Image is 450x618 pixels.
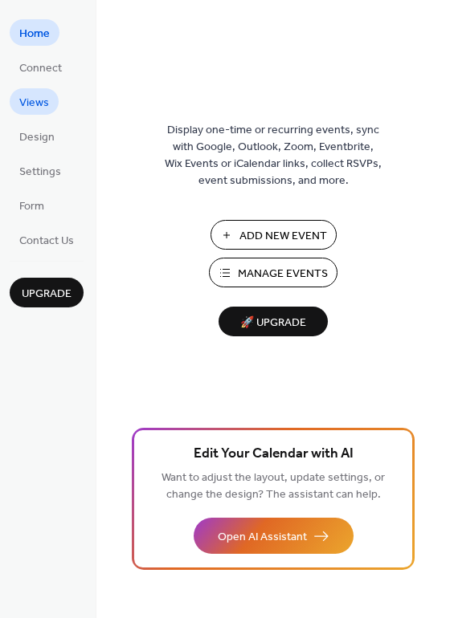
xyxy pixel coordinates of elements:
span: Home [19,26,50,43]
span: 🚀 Upgrade [228,312,318,334]
a: Connect [10,54,72,80]
span: Open AI Assistant [218,529,307,546]
span: Upgrade [22,286,72,303]
a: Form [10,192,54,218]
span: Design [19,129,55,146]
a: Design [10,123,64,149]
button: Upgrade [10,278,84,307]
span: Display one-time or recurring events, sync with Google, Outlook, Zoom, Eventbrite, Wix Events or ... [165,122,382,189]
a: Home [10,19,59,46]
button: Manage Events [209,258,337,287]
button: 🚀 Upgrade [219,307,328,336]
span: Views [19,95,49,112]
button: Open AI Assistant [194,518,354,554]
span: Form [19,198,44,215]
a: Contact Us [10,226,84,253]
span: Manage Events [238,266,328,283]
span: Add New Event [239,228,327,245]
span: Want to adjust the layout, update settings, or change the design? The assistant can help. [162,467,385,506]
button: Add New Event [211,220,337,250]
span: Edit Your Calendar with AI [194,443,354,466]
a: Settings [10,157,71,184]
span: Connect [19,60,62,77]
span: Settings [19,164,61,181]
a: Views [10,88,59,115]
span: Contact Us [19,233,74,250]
